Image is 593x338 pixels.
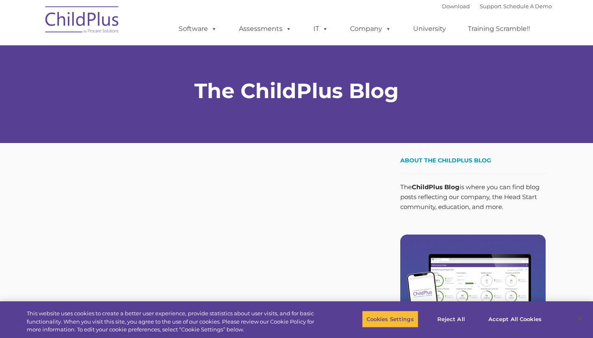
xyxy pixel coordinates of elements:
p: The is where you can find blog posts reflecting our company, the Head Start community, education,... [400,182,546,212]
a: Company [342,21,399,37]
div: This website uses cookies to create a better user experience, provide statistics about user visit... [27,310,326,334]
strong: The ChildPlus Blog [194,78,399,103]
font: | [442,3,552,9]
strong: ChildPlus Blog [412,183,460,191]
button: Close [571,310,589,328]
button: Accept All Cookies [484,310,546,328]
a: Assessments [231,21,300,37]
a: Training Scramble!! [460,21,538,37]
a: Download [442,3,470,9]
button: Reject All [425,310,477,328]
a: Software [170,21,225,37]
a: University [405,21,454,37]
img: ChildPlus by Procare Solutions [41,0,124,42]
a: Schedule A Demo [503,3,552,9]
button: Cookies Settings [362,310,418,328]
span: About the ChildPlus Blog [400,157,491,164]
a: IT [305,21,336,37]
a: Support [480,3,502,9]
